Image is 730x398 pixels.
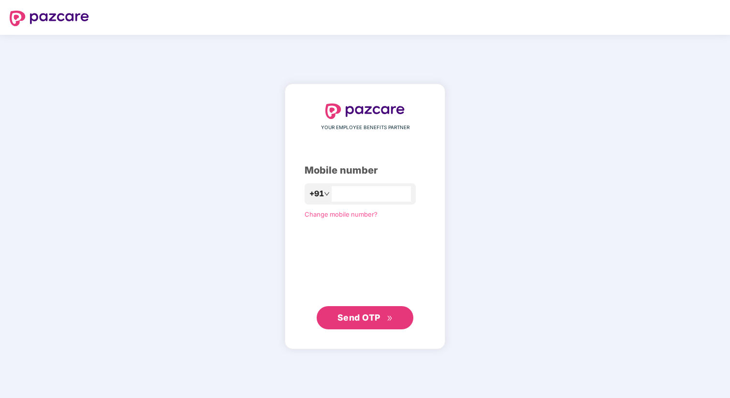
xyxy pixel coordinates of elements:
[309,188,324,200] span: +91
[305,163,425,178] div: Mobile number
[387,315,393,322] span: double-right
[10,11,89,26] img: logo
[317,306,413,329] button: Send OTPdouble-right
[325,103,405,119] img: logo
[321,124,409,132] span: YOUR EMPLOYEE BENEFITS PARTNER
[337,312,380,323] span: Send OTP
[324,191,330,197] span: down
[305,210,378,218] a: Change mobile number?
